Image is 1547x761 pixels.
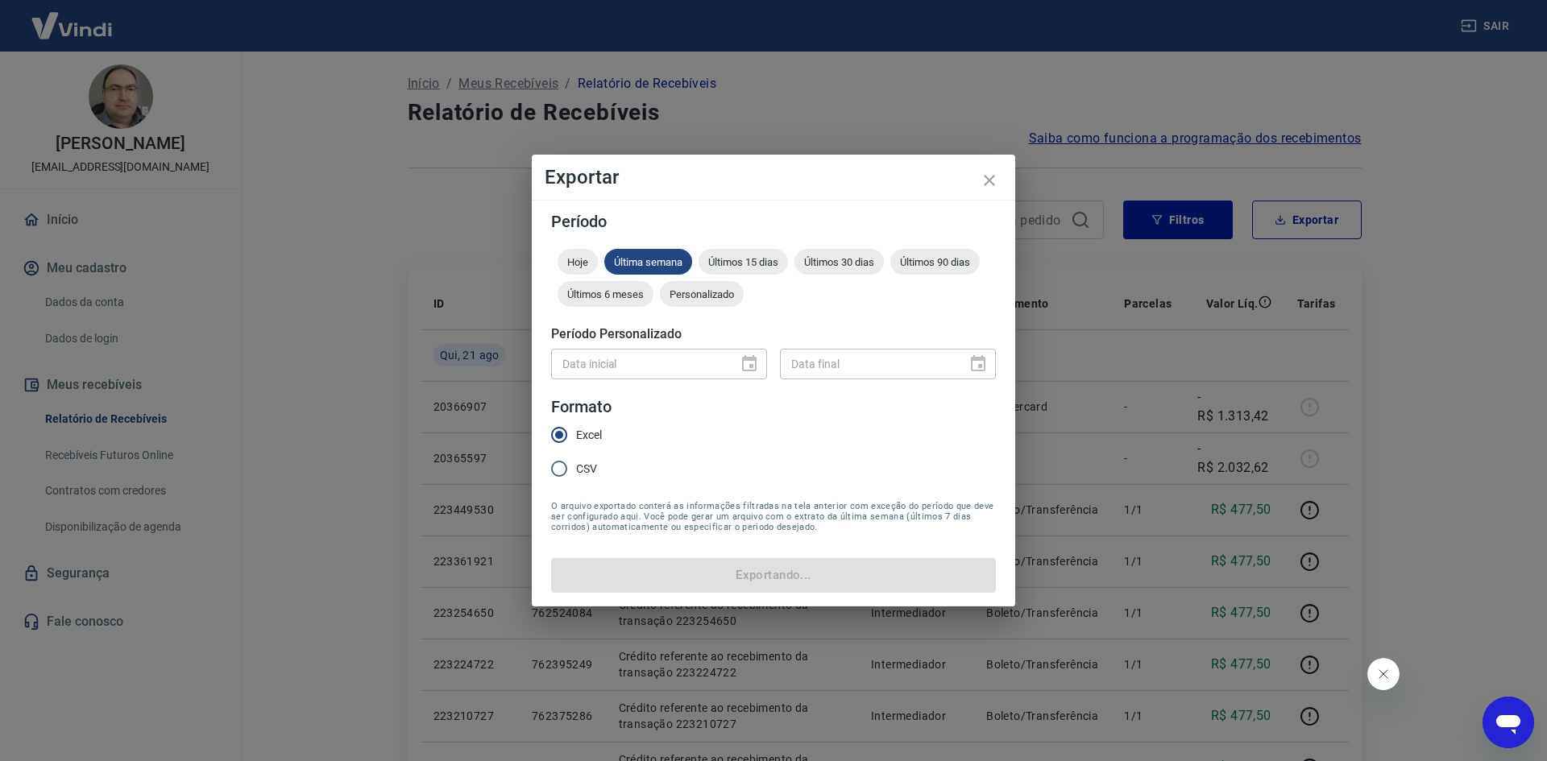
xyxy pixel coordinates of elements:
[551,326,996,342] h5: Período Personalizado
[794,249,884,275] div: Últimos 30 dias
[558,256,598,268] span: Hoje
[551,349,727,378] input: DD/MM/YYYY
[576,461,597,478] span: CSV
[780,349,956,378] input: DD/MM/YYYY
[890,256,980,268] span: Últimos 90 dias
[1483,697,1534,748] iframe: Botão para abrir a janela de mensagens
[699,249,788,275] div: Últimos 15 dias
[890,249,980,275] div: Últimos 90 dias
[576,427,602,444] span: Excel
[660,288,744,300] span: Personalizado
[558,288,653,300] span: Últimos 6 meses
[551,395,612,419] legend: Formato
[558,281,653,307] div: Últimos 6 meses
[660,281,744,307] div: Personalizado
[604,256,692,268] span: Última semana
[545,168,1002,187] h4: Exportar
[558,249,598,275] div: Hoje
[604,249,692,275] div: Última semana
[551,501,996,532] span: O arquivo exportado conterá as informações filtradas na tela anterior com exceção do período que ...
[699,256,788,268] span: Últimos 15 dias
[10,11,135,24] span: Olá! Precisa de ajuda?
[551,213,996,230] h5: Período
[1367,658,1400,690] iframe: Fechar mensagem
[970,161,1009,200] button: close
[794,256,884,268] span: Últimos 30 dias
